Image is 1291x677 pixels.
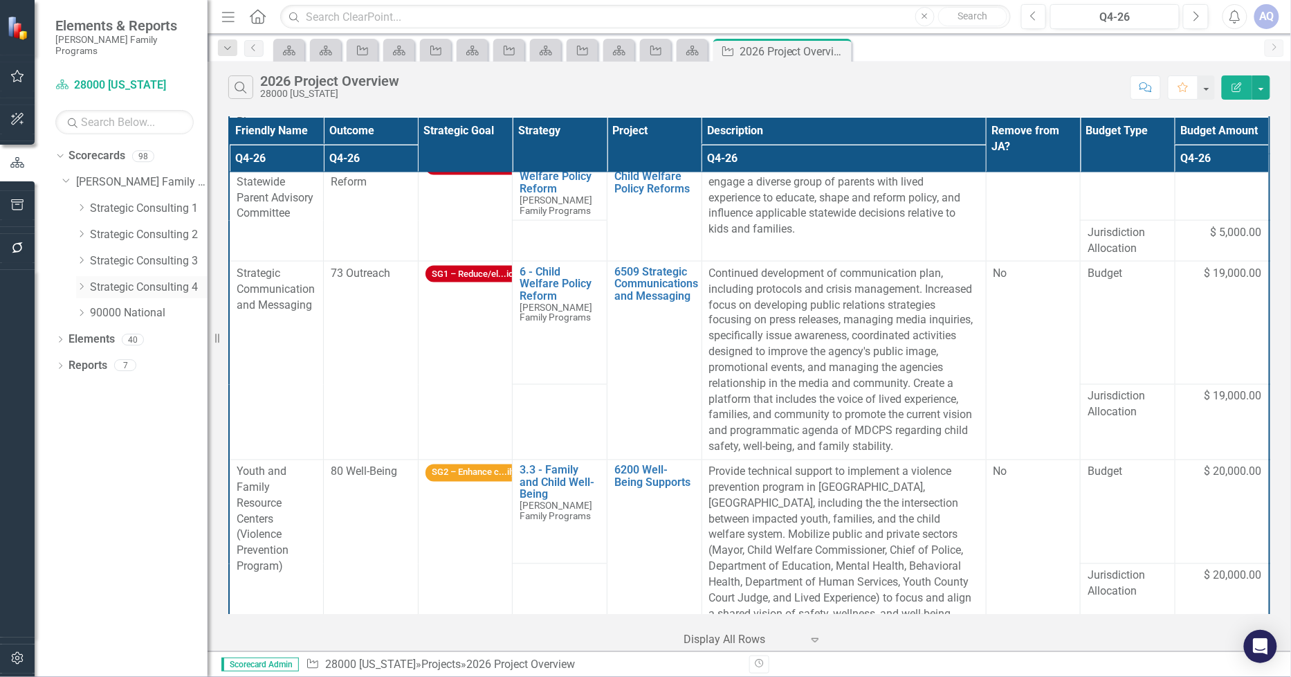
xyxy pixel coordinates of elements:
[1175,221,1270,262] td: Double-Click to Edit
[55,17,194,34] span: Elements & Reports
[520,302,592,323] span: [PERSON_NAME] Family Programs
[994,267,1007,280] span: No
[324,460,419,627] td: Double-Click to Edit
[68,358,107,374] a: Reports
[90,227,208,243] a: Strategic Consulting 2
[260,89,399,99] div: 28000 [US_STATE]
[90,201,208,217] a: Strategic Consulting 1
[1081,154,1175,220] td: Double-Click to Edit
[68,332,115,347] a: Elements
[425,266,524,283] span: SG1 – Reduce/el...ion
[132,150,154,162] div: 98
[520,159,600,195] a: 6 - Child Welfare Policy Reform
[324,154,419,261] td: Double-Click to Edit
[325,658,416,671] a: 28000 [US_STATE]
[229,261,324,460] td: Double-Click to Edit
[1205,389,1262,405] span: $ 19,000.00
[702,261,986,460] td: Double-Click to Edit
[260,73,399,89] div: 2026 Project Overview
[702,154,986,261] td: Double-Click to Edit
[122,334,144,345] div: 40
[55,110,194,134] input: Search Below...
[1081,385,1175,460] td: Double-Click to Edit
[986,460,1081,627] td: Double-Click to Edit
[331,159,388,188] span: 74 Systems Reform
[1205,568,1262,584] span: $ 20,000.00
[614,464,695,489] a: 6200 Well-Being Supports
[1081,261,1175,384] td: Double-Click to Edit
[418,261,513,460] td: Double-Click to Edit
[90,280,208,296] a: Strategic Consulting 4
[513,154,607,220] td: Double-Click to Edit Right Click for Context Menu
[520,500,592,522] span: [PERSON_NAME] Family Programs
[520,195,592,216] span: [PERSON_NAME] Family Programs
[1175,564,1270,627] td: Double-Click to Edit
[1081,564,1175,627] td: Double-Click to Edit
[421,658,461,671] a: Projects
[1088,225,1168,257] span: Jurisdiction Allocation
[1254,4,1279,29] button: AQ
[306,657,739,673] div: » »
[986,261,1081,460] td: Double-Click to Edit
[1088,568,1168,600] span: Jurisdiction Allocation
[1175,385,1270,460] td: Double-Click to Edit
[938,7,1007,26] button: Search
[1211,225,1262,241] span: $ 5,000.00
[237,267,315,312] span: Strategic Communication and Messaging
[520,266,600,303] a: 6 - Child Welfare Policy Reform
[1175,460,1270,564] td: Double-Click to Edit
[1055,9,1175,26] div: Q4-26
[1175,261,1270,384] td: Double-Click to Edit
[958,10,987,21] span: Search
[1088,266,1168,282] span: Budget
[114,360,136,372] div: 7
[1081,460,1175,564] td: Double-Click to Edit
[68,148,125,164] a: Scorecards
[76,174,208,190] a: [PERSON_NAME] Family Programs
[1205,266,1262,282] span: $ 19,000.00
[425,464,522,482] span: SG2 – Enhance c...ily
[1050,4,1180,29] button: Q4-26
[55,34,194,57] small: [PERSON_NAME] Family Programs
[709,266,979,455] p: Continued development of communication plan, including protocols and crisis management. Increased...
[1244,630,1277,663] div: Open Intercom Messenger
[331,267,390,280] span: 73 Outreach
[614,266,698,303] a: 6509 Strategic Communications and Messaging
[1175,154,1270,220] td: Double-Click to Edit
[418,460,513,627] td: Double-Click to Edit
[709,159,979,237] p: Parent advisory committee for MDCPS designed to engage a diverse group of parents with lived expe...
[280,5,1010,29] input: Search ClearPoint...
[994,465,1007,478] span: No
[986,154,1081,261] td: Double-Click to Edit
[466,658,575,671] div: 2026 Project Overview
[324,261,419,460] td: Double-Click to Edit
[1205,464,1262,480] span: $ 20,000.00
[90,305,208,321] a: 90000 National
[513,460,607,564] td: Double-Click to Edit Right Click for Context Menu
[709,464,979,622] p: Provide technical support to implement a violence prevention program in [GEOGRAPHIC_DATA], [GEOGR...
[7,15,31,39] img: ClearPoint Strategy
[1081,221,1175,262] td: Double-Click to Edit
[1088,389,1168,421] span: Jurisdiction Allocation
[740,43,848,60] div: 2026 Project Overview
[55,78,194,93] a: 28000 [US_STATE]
[418,154,513,261] td: Double-Click to Edit
[221,658,299,671] span: Scorecard Admin
[229,154,324,261] td: Double-Click to Edit
[607,460,702,627] td: Double-Click to Edit Right Click for Context Menu
[614,159,695,195] a: 6501 State Child Welfare Policy Reforms
[607,261,702,460] td: Double-Click to Edit Right Click for Context Menu
[1088,464,1168,480] span: Budget
[237,465,289,573] span: Youth and Family Resource Centers (Violence Prevention Program)
[513,261,607,384] td: Double-Click to Edit Right Click for Context Menu
[520,464,600,501] a: 3.3 - Family and Child Well-Being
[607,154,702,261] td: Double-Click to Edit Right Click for Context Menu
[331,465,397,478] span: 80 Well-Being
[90,253,208,269] a: Strategic Consulting 3
[702,460,986,627] td: Double-Click to Edit
[229,460,324,627] td: Double-Click to Edit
